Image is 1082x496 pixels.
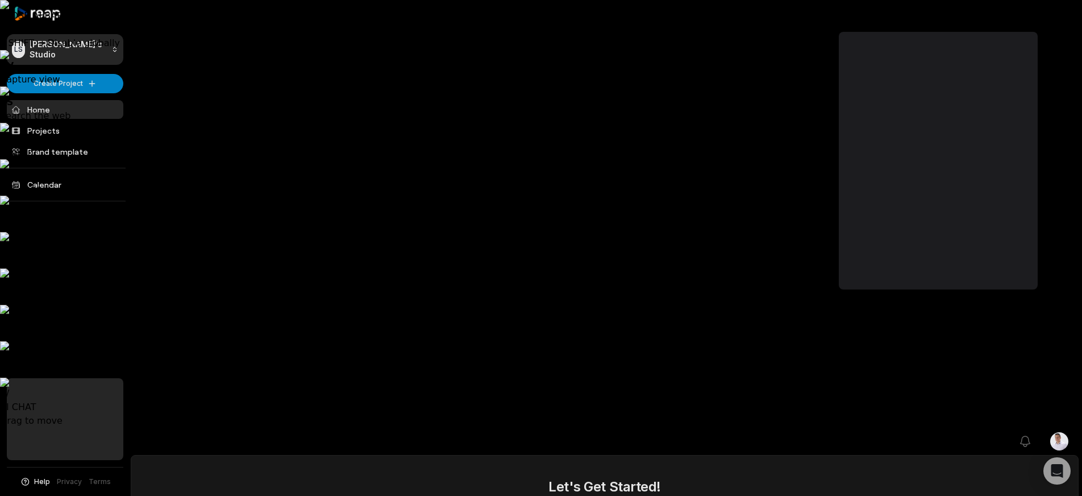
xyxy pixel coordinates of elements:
div: Open Intercom Messenger [1043,457,1071,485]
button: Help [20,477,50,487]
a: Privacy [57,477,82,487]
a: Terms [89,477,111,487]
span: Help [34,477,50,487]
